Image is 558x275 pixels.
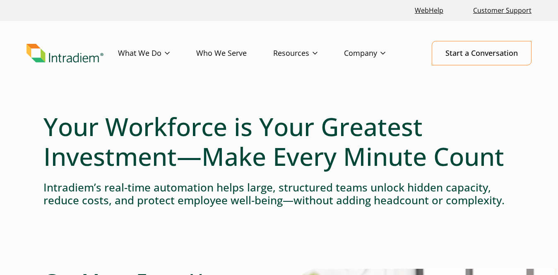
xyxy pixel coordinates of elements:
img: Intradiem [26,44,103,63]
a: Start a Conversation [432,41,532,65]
a: Link to homepage of Intradiem [26,44,118,63]
a: Customer Support [470,2,535,19]
h1: Your Workforce is Your Greatest Investment—Make Every Minute Count [43,112,515,171]
a: Resources [273,41,344,65]
a: What We Do [118,41,196,65]
h4: Intradiem’s real-time automation helps large, structured teams unlock hidden capacity, reduce cos... [43,181,515,207]
a: Link opens in a new window [411,2,447,19]
a: Who We Serve [196,41,273,65]
a: Company [344,41,412,65]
